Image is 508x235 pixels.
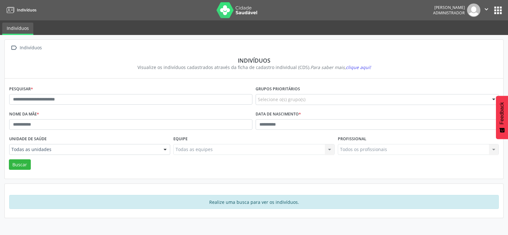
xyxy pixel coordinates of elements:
a:  Indivíduos [9,43,43,52]
label: Profissional [338,134,366,144]
label: Pesquisar [9,84,33,94]
span: clique aqui! [346,64,371,70]
div: Indivíduos [18,43,43,52]
img: img [467,3,480,17]
button:  [480,3,492,17]
label: Grupos prioritários [256,84,300,94]
button: Buscar [9,159,31,170]
span: Selecione o(s) grupo(s) [258,96,305,103]
div: Visualize os indivíduos cadastrados através da ficha de cadastro individual (CDS). [14,64,494,71]
i:  [9,43,18,52]
span: Administrador [433,10,465,16]
div: [PERSON_NAME] [433,5,465,10]
a: Indivíduos [2,23,33,35]
i: Para saber mais, [311,64,371,70]
a: Indivíduos [4,5,37,15]
label: Nome da mãe [9,109,39,119]
button: Feedback - Mostrar pesquisa [496,96,508,139]
div: Indivíduos [14,57,494,64]
label: Unidade de saúde [9,134,47,144]
label: Equipe [173,134,188,144]
span: Feedback [499,102,505,124]
span: Todas as unidades [11,146,157,153]
span: Indivíduos [17,7,37,13]
label: Data de nascimento [256,109,301,119]
button: apps [492,5,504,16]
div: Realize uma busca para ver os indivíduos. [9,195,499,209]
i:  [483,6,490,13]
